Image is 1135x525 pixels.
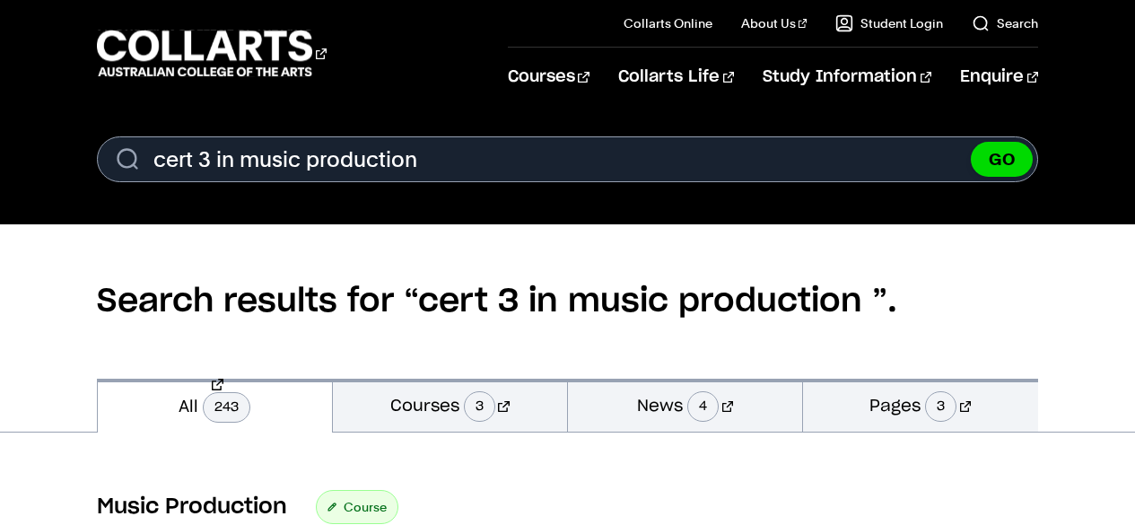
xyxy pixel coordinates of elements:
[97,224,1039,379] h2: Search results for “cert 3 in music production ”.
[97,494,287,521] h3: Music Production
[618,48,734,107] a: Collarts Life
[568,379,802,432] a: News4
[803,379,1037,432] a: Pages3
[687,391,719,422] span: 4
[97,28,327,79] div: Go to homepage
[624,14,712,32] a: Collarts Online
[508,48,589,107] a: Courses
[925,391,956,422] span: 3
[972,14,1038,32] a: Search
[97,136,1039,182] input: Enter Search Term
[464,391,495,422] span: 3
[98,379,332,433] a: All243
[763,48,931,107] a: Study Information
[344,494,387,520] span: Course
[97,136,1039,182] form: Search
[971,142,1033,177] button: GO
[835,14,943,32] a: Student Login
[741,14,808,32] a: About Us
[203,392,250,423] span: 243
[960,48,1038,107] a: Enquire
[333,379,567,432] a: Courses3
